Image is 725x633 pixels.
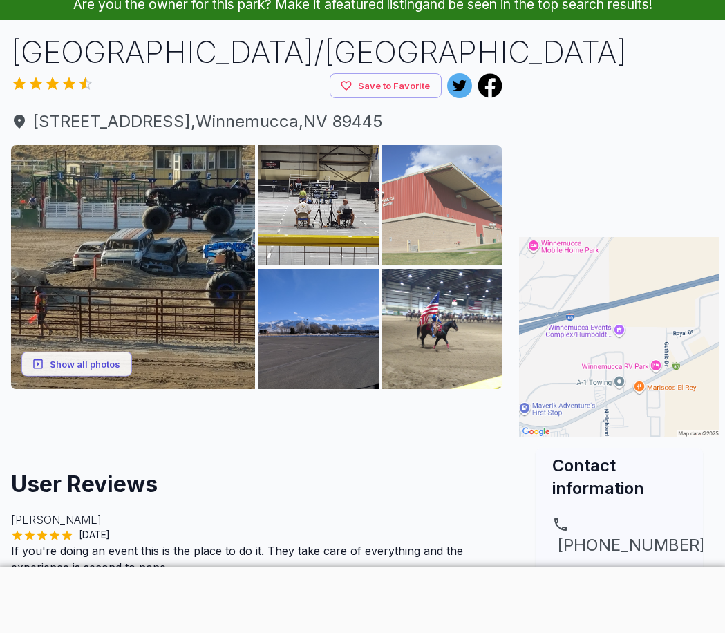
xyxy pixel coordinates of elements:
[382,269,502,389] img: AAcXr8rqopS9BWy8WTkPBMCpBfSZrcy09BUjOZpF8uOlrxfAoKy2h3PQzcZ-5Wjvg5mw84Yh-wgDKeTuS2N0vVqnHFrRKFNP1...
[519,237,719,437] img: Map for Winnemucca Events Complex/Humboldt County Fairgrounds
[11,109,502,134] span: [STREET_ADDRESS] , Winnemucca , NV 89445
[552,564,686,589] a: Website
[11,511,502,528] p: [PERSON_NAME]
[258,269,379,389] img: AAcXr8rk5YvqJ_AoUjkB4aJLNsma6d5PpKj9OZWeJeMa9U2tXXQzkmv__LcNDu_IKsrfZRgxNGpJJ7-1k-s_uOc54JxPmqotR...
[258,145,379,265] img: AAcXr8pw-wMLoq2l3wQFcadhJXMYivwqEJZxucFO_4luo73f-6C7IAcduzlJspbkxNy1GxFR3Y9uniOJ6yOlLjmfJkuBMIk37...
[11,458,502,500] h2: User Reviews
[11,145,255,389] img: AAcXr8p01li0iklWbA-vNj6l07JxEeYEyplGyh1KkMVMS9S4hUGyi0xZNgUR2v34pDl2Q1ro7_5iHeq2A5aANdvOrQ_cVU9i7...
[330,73,442,99] button: Save to Favorite
[382,145,502,265] img: AAcXr8pwqZ5ispcP_h7ZOWgf61UmtqnuHL6rEe4nvhXjT4ZRWDTqEmDAb89ybHsg66hHVkKy3FAxnhBdlcWZbUk1C4HZjlbzw...
[73,528,115,542] span: [DATE]
[11,109,502,134] a: [STREET_ADDRESS],Winnemucca,NV 89445
[11,542,502,576] p: If you're doing an event this is the place to do it. They take care of everything and the experie...
[552,516,686,558] a: [PHONE_NUMBER]
[552,454,686,500] h2: Contact information
[111,567,614,630] iframe: Advertisement
[519,31,719,204] iframe: Advertisement
[11,389,502,458] iframe: Advertisement
[11,31,502,73] h1: [GEOGRAPHIC_DATA]/[GEOGRAPHIC_DATA]
[21,351,132,377] button: Show all photos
